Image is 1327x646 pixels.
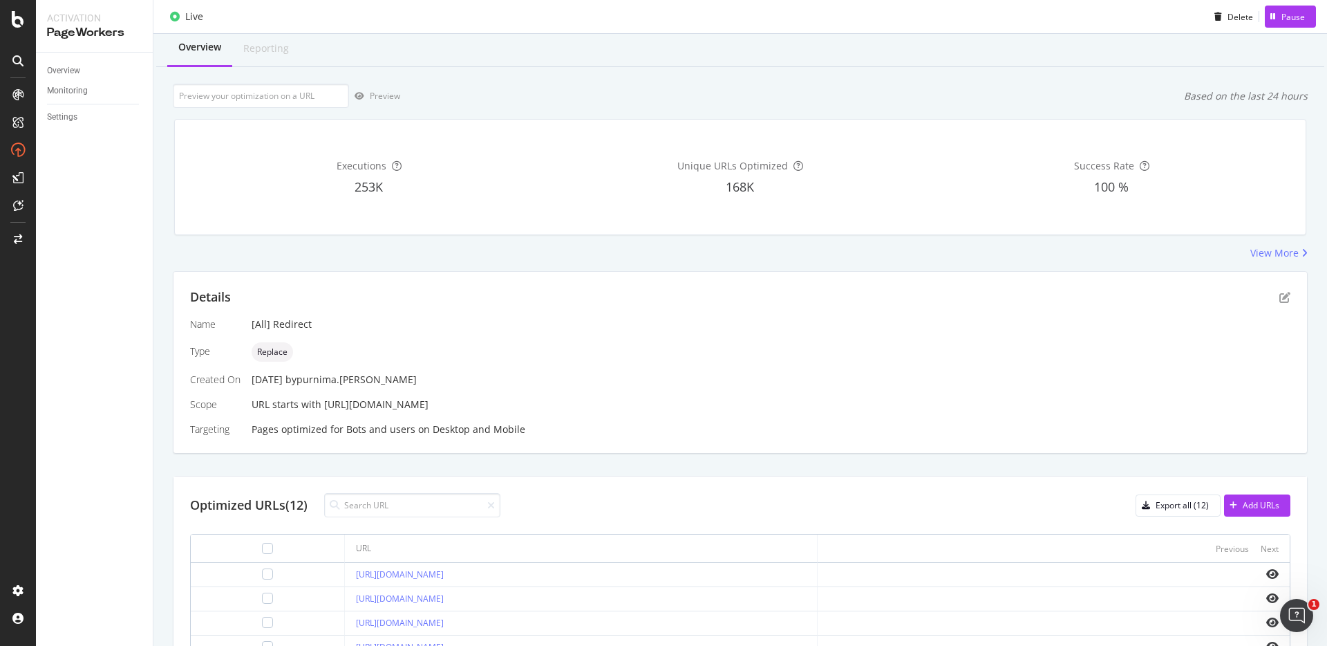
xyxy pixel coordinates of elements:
[324,493,500,517] input: Search URL
[1265,6,1316,28] button: Pause
[1280,599,1313,632] iframe: Intercom live chat
[1136,495,1221,517] button: Export all (12)
[1279,292,1290,303] div: pen-to-square
[285,373,417,387] div: by purnima.[PERSON_NAME]
[47,110,143,124] a: Settings
[252,317,1290,331] div: [All] Redirect
[47,64,80,78] div: Overview
[1308,599,1319,610] span: 1
[1216,543,1249,555] div: Previous
[433,423,525,436] div: Desktop and Mobile
[1094,178,1129,195] span: 100 %
[1250,246,1299,260] div: View More
[47,110,77,124] div: Settings
[1243,499,1279,511] div: Add URLs
[370,90,400,102] div: Preview
[1261,543,1279,555] div: Next
[349,85,400,107] button: Preview
[1224,495,1290,517] button: Add URLs
[252,398,429,411] span: URL starts with [URL][DOMAIN_NAME]
[1261,540,1279,557] button: Next
[190,344,241,358] div: Type
[1227,10,1253,22] div: Delete
[356,593,444,605] a: [URL][DOMAIN_NAME]
[47,84,143,98] a: Monitoring
[337,159,386,172] span: Executions
[190,398,241,412] div: Scope
[1209,6,1253,28] button: Delete
[1156,499,1209,511] div: Export all (12)
[178,40,221,54] div: Overview
[1184,89,1308,103] div: Based on the last 24 hours
[1266,569,1279,580] i: eye
[47,25,142,41] div: PageWorkers
[1266,593,1279,604] i: eye
[356,542,371,555] div: URL
[185,10,203,24] div: Live
[190,317,241,331] div: Name
[252,423,1290,436] div: Pages optimized for on
[243,41,289,55] div: Reporting
[1250,246,1308,260] a: View More
[47,11,142,25] div: Activation
[252,342,293,362] div: neutral label
[726,178,754,195] span: 168K
[355,178,383,195] span: 253K
[356,617,444,629] a: [URL][DOMAIN_NAME]
[47,84,88,98] div: Monitoring
[190,288,231,306] div: Details
[1074,159,1134,172] span: Success Rate
[190,423,241,436] div: Targeting
[346,423,415,436] div: Bots and users
[356,569,444,580] a: [URL][DOMAIN_NAME]
[1281,10,1305,22] div: Pause
[190,373,241,387] div: Created On
[252,373,1290,387] div: [DATE]
[1266,617,1279,628] i: eye
[173,84,349,108] input: Preview your optimization on a URL
[1216,540,1249,557] button: Previous
[190,497,308,515] div: Optimized URLs (12)
[47,64,143,78] a: Overview
[677,159,788,172] span: Unique URLs Optimized
[257,348,288,356] span: Replace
